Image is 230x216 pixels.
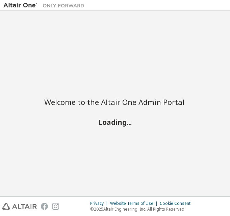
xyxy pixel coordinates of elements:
[90,206,195,212] p: © 2025 Altair Engineering, Inc. All Rights Reserved.
[52,203,59,210] img: instagram.svg
[110,201,160,206] div: Website Terms of Use
[2,203,37,210] img: altair_logo.svg
[160,201,195,206] div: Cookie Consent
[3,2,88,9] img: Altair One
[41,203,48,210] img: facebook.svg
[44,118,186,127] h2: Loading...
[44,97,186,107] h2: Welcome to the Altair One Admin Portal
[90,201,110,206] div: Privacy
